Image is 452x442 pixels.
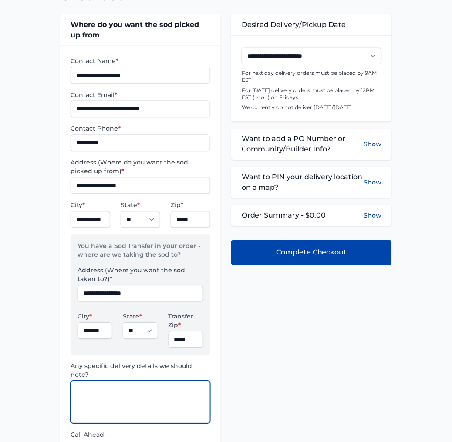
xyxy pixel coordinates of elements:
p: We currently do not deliver [DATE]/[DATE] [242,104,381,111]
label: Any specific delivery details we should note? [71,362,210,379]
span: Order Summary - $0.00 [242,211,326,221]
span: Want to add a PO Number or Community/Builder Info? [242,134,364,155]
label: Address (Where do you want the sod picked up from) [71,158,210,176]
div: Desired Delivery/Pickup Date [231,14,392,35]
label: Transfer Zip [169,312,203,330]
label: Zip [171,201,210,210]
label: Contact Email [71,90,210,99]
span: Want to PIN your delivery location on a map? [242,172,364,193]
p: For next day delivery orders must be placed by 9AM EST [242,70,381,84]
button: Show [364,172,381,193]
p: For [DATE] delivery orders must be placed by 12PM EST (noon) on Fridays. [242,87,381,101]
button: Show [364,134,381,155]
label: City [71,201,110,210]
label: City [78,312,112,321]
div: Where do you want the sod picked up from [60,14,221,46]
span: Complete Checkout [276,248,347,258]
label: Contact Name [71,57,210,65]
label: Address (Where you want the sod taken to?) [78,266,203,284]
button: Complete Checkout [231,240,392,265]
button: Show [364,211,381,220]
label: Contact Phone [71,124,210,133]
p: You have a Sod Transfer in your order - where are we taking the sod to? [78,242,203,266]
label: State [123,312,158,321]
label: State [121,201,160,210]
label: Call Ahead [71,431,210,439]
